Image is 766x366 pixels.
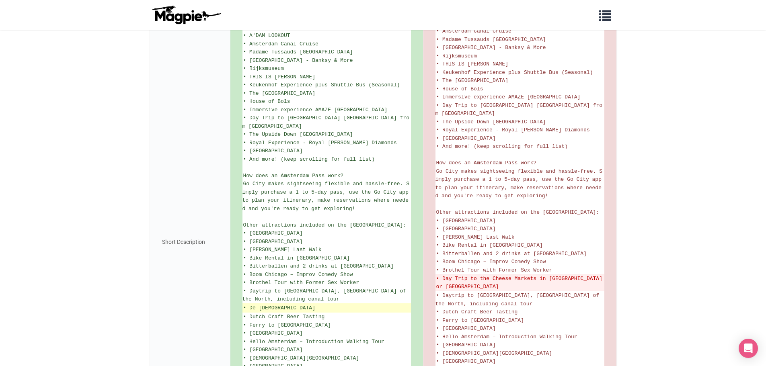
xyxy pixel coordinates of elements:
span: • [GEOGRAPHIC_DATA] [243,347,303,353]
span: • Daytrip to [GEOGRAPHIC_DATA], [GEOGRAPHIC_DATA] of the North, including canal tour [242,288,409,303]
span: • Hello Amsterdam – Introduction Walking Tour [436,334,577,340]
span: • The [GEOGRAPHIC_DATA] [436,78,508,84]
span: • Royal Experience - Royal [PERSON_NAME] Diamonds [436,127,590,133]
span: • Heineken Experience [243,25,309,31]
span: • [GEOGRAPHIC_DATA] [243,148,303,154]
span: • [GEOGRAPHIC_DATA] [436,135,496,141]
span: • House of Bols [243,98,290,104]
span: • Rijksmuseum [436,53,477,59]
span: • Day Trip to [GEOGRAPHIC_DATA] [GEOGRAPHIC_DATA] from [GEOGRAPHIC_DATA] [242,115,409,129]
span: • [GEOGRAPHIC_DATA] [436,342,496,348]
span: • The Upside Down [GEOGRAPHIC_DATA] [243,131,353,137]
span: • [GEOGRAPHIC_DATA] [436,358,496,364]
span: • Day Trip to [GEOGRAPHIC_DATA] [GEOGRAPHIC_DATA] from [GEOGRAPHIC_DATA] [435,102,602,117]
span: • Madame Tussauds [GEOGRAPHIC_DATA] [243,49,353,55]
span: • Amsterdam Canal Cruise [243,41,318,47]
span: • [DEMOGRAPHIC_DATA][GEOGRAPHIC_DATA] [436,350,552,356]
span: • And more! (keep scrolling for full list) [243,156,375,162]
span: • Boom Chicago – Improv Comedy Show [436,259,546,265]
span: • Amsterdam Canal Cruise [436,28,511,34]
span: • Bitterballen and 2 drinks at [GEOGRAPHIC_DATA] [243,263,394,269]
span: • Brothel Tour with Former Sex Worker [436,267,552,273]
span: • [DEMOGRAPHIC_DATA][GEOGRAPHIC_DATA] [243,355,359,361]
span: • The [GEOGRAPHIC_DATA] [243,90,315,96]
span: • Ferry to [GEOGRAPHIC_DATA] [436,317,524,323]
span: • A'DAM LOOKOUT [243,33,290,39]
span: • And more! (keep scrolling for full list) [436,143,568,149]
div: Open Intercom Messenger [739,339,758,358]
span: • THIS IS [PERSON_NAME] [243,74,315,80]
span: • Madame Tussauds [GEOGRAPHIC_DATA] [436,37,546,43]
span: Other attractions included on the [GEOGRAPHIC_DATA]: [243,222,407,228]
span: • [PERSON_NAME] Last Walk [243,247,322,253]
span: • [PERSON_NAME] Last Walk [436,234,515,240]
span: • Boom Chicago – Improv Comedy Show [243,272,353,278]
img: logo-ab69f6fb50320c5b225c76a69d11143b.png [150,5,222,25]
span: • [GEOGRAPHIC_DATA] - Banksy & More [436,45,546,51]
span: Other attractions included on the [GEOGRAPHIC_DATA]: [436,209,600,215]
span: Go City makes sightseeing flexible and hassle-free. Simply purchase a 1 to 5-day pass, use the Go... [242,181,412,212]
span: • Keukenhof Experience plus Shuttle Bus (Seasonal) [243,82,400,88]
span: • [GEOGRAPHIC_DATA] [243,230,303,236]
span: • Daytrip to [GEOGRAPHIC_DATA], [GEOGRAPHIC_DATA] of the North, including canal tour [435,292,602,307]
span: How does an Amsterdam Pass work? [436,160,537,166]
span: • [GEOGRAPHIC_DATA] [243,330,303,336]
span: • [GEOGRAPHIC_DATA] - Banksy & More [243,57,353,63]
span: • Hello Amsterdam – Introduction Walking Tour [243,339,384,345]
span: • [GEOGRAPHIC_DATA] [243,239,303,245]
span: How does an Amsterdam Pass work? [243,173,344,179]
del: • Day Trip to the Cheese Markets in [GEOGRAPHIC_DATA] or [GEOGRAPHIC_DATA] [436,275,604,290]
span: • Dutch Craft Beer Tasting [243,314,325,320]
span: • Rijksmuseum [243,65,284,72]
span: • Dutch Craft Beer Tasting [436,309,518,315]
span: • [GEOGRAPHIC_DATA] [436,226,496,232]
span: • Keukenhof Experience plus Shuttle Bus (Seasonal) [436,70,593,76]
span: • Immersive experience AMAZE [GEOGRAPHIC_DATA] [243,107,388,113]
span: • Bitterballen and 2 drinks at [GEOGRAPHIC_DATA] [436,251,587,257]
ins: • De [DEMOGRAPHIC_DATA] [243,304,410,312]
span: • [GEOGRAPHIC_DATA] [436,325,496,331]
span: Go City makes sightseeing flexible and hassle-free. Simply purchase a 1 to 5-day pass, use the Go... [435,168,605,199]
span: • Immersive experience AMAZE [GEOGRAPHIC_DATA] [436,94,581,100]
span: • Bike Rental in [GEOGRAPHIC_DATA] [436,242,543,248]
span: • Brothel Tour with Former Sex Worker [243,280,359,286]
span: • [GEOGRAPHIC_DATA] [436,218,496,224]
span: • Ferry to [GEOGRAPHIC_DATA] [243,322,331,328]
span: • Royal Experience - Royal [PERSON_NAME] Diamonds [243,140,397,146]
span: • House of Bols [436,86,483,92]
span: • THIS IS [PERSON_NAME] [436,61,508,67]
span: • Bike Rental in [GEOGRAPHIC_DATA] [243,255,350,261]
span: • The Upside Down [GEOGRAPHIC_DATA] [436,119,546,125]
